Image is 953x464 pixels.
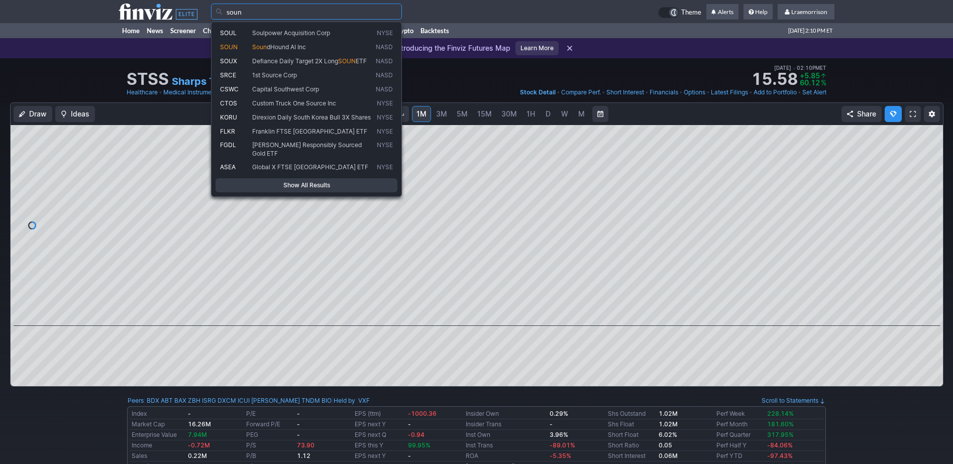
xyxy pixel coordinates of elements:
[408,410,437,417] span: -1000.36
[128,396,332,406] div: :
[550,441,575,449] span: -89.01%
[473,106,496,122] a: 15M
[540,106,556,122] a: D
[377,141,393,158] span: NYSE
[924,106,940,122] button: Chart Settings
[211,4,402,20] input: Search
[220,57,237,65] span: SOUX
[650,87,678,97] a: Financials
[557,87,560,97] span: •
[561,87,601,97] a: Compare Perf.
[464,419,548,430] td: Insider Trans
[408,420,411,428] b: -
[188,420,211,428] b: 16.26M
[252,99,336,107] span: Custom Truck One Source Inc
[220,85,239,93] span: CSWC
[714,430,765,440] td: Perf Quarter
[376,43,393,52] span: NASD
[714,409,765,419] td: Perf Week
[220,71,236,79] span: SRCE
[252,141,362,157] span: [PERSON_NAME] Responsibly Sourced Gold ETF
[841,106,882,122] button: Share
[645,87,649,97] span: •
[788,23,832,38] span: [DATE] 2:10 PM ET
[432,106,452,122] a: 3M
[501,109,517,118] span: 30M
[659,441,672,449] a: 0.05
[252,43,267,51] span: Soun
[659,452,678,459] b: 0.06M
[199,23,226,38] a: Charts
[252,29,330,37] span: Soulpower Acquisition Corp
[417,23,453,38] a: Backtests
[606,419,657,430] td: Shs Float
[706,87,710,97] span: •
[684,87,705,97] a: Options
[377,128,393,136] span: NYSE
[561,109,568,118] span: W
[332,396,370,406] div: | :
[464,440,548,451] td: Inst Trans
[376,85,393,94] span: NASD
[358,396,370,406] a: VXF
[220,113,237,121] span: KORU
[130,430,186,440] td: Enterprise Value
[497,106,521,122] a: 30M
[464,409,548,419] td: Insider Own
[793,65,795,71] span: •
[659,431,677,438] a: 6.02%
[526,109,535,118] span: 1H
[244,440,295,451] td: P/S
[606,87,644,97] a: Short Interest
[188,396,200,406] a: ZBH
[353,409,405,419] td: EPS (ttm)
[167,23,199,38] a: Screener
[71,109,89,119] span: Ideas
[353,419,405,430] td: EPS next Y
[706,4,738,20] a: Alerts
[252,113,371,121] span: Direxion Daily South Korea Bull 3X Shares
[218,396,236,406] a: DXCM
[301,396,320,406] a: TNDM
[220,128,235,135] span: FLKR
[681,7,701,18] span: Theme
[679,87,683,97] span: •
[749,87,753,97] span: •
[754,87,797,97] a: Add to Portfolio
[550,452,571,459] span: -5.35%
[408,431,425,438] span: -0.94
[244,419,295,430] td: Forward P/E
[297,420,300,428] b: -
[238,396,250,406] a: ICUI
[408,452,411,459] b: -
[216,178,397,192] a: Show All Results
[561,88,601,96] span: Compare Perf.
[800,71,820,80] span: +5.85
[573,106,589,122] a: M
[130,409,186,419] td: Index
[220,43,238,51] span: SOUN
[767,441,793,449] span: -84.06%
[188,431,207,438] span: 7.94M
[377,163,393,172] span: NYSE
[416,109,427,118] span: 1M
[252,163,368,171] span: Global X FTSE [GEOGRAPHIC_DATA] ETF
[14,106,52,122] button: Draw
[608,452,646,459] a: Short Interest
[147,396,159,406] a: BDX
[767,452,793,459] span: -97.43%
[751,71,798,87] strong: 15.58
[377,29,393,38] span: NYSE
[802,87,826,97] a: Set Alert
[608,431,639,438] a: Short Float
[711,87,748,97] a: Latest Filings
[452,106,472,122] a: 5M
[127,71,169,87] h1: STSS
[800,78,820,87] span: 60.12
[188,441,210,449] span: -0.72M
[130,440,186,451] td: Income
[390,23,417,38] a: Crypto
[762,397,825,404] a: Scroll to Statements
[378,43,510,53] p: Introducing the Finviz Futures Map
[353,430,405,440] td: EPS next Q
